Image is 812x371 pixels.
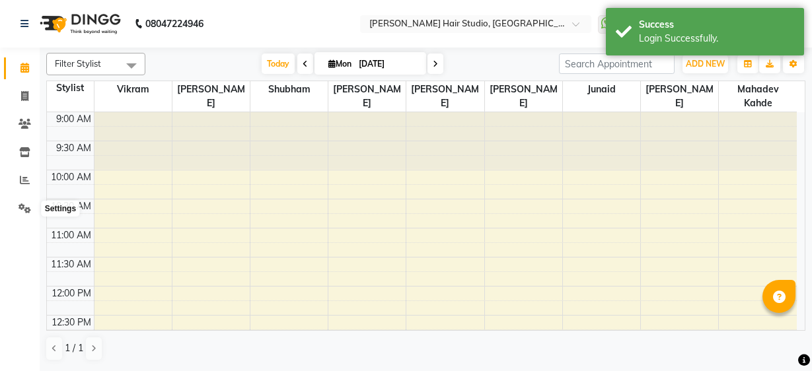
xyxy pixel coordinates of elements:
div: Settings [42,201,79,217]
input: 2025-09-01 [355,54,421,74]
div: 12:00 PM [49,287,94,300]
img: logo [34,5,124,42]
span: Junaid [563,81,640,98]
div: 12:30 PM [49,316,94,329]
div: Success [639,18,794,32]
span: [PERSON_NAME] [172,81,250,112]
span: [PERSON_NAME] [641,81,718,112]
span: Today [262,53,295,74]
iframe: chat widget [757,318,799,358]
div: 10:00 AM [48,170,94,184]
div: 9:00 AM [54,112,94,126]
div: 11:30 AM [48,257,94,271]
span: Mon [325,59,355,69]
span: Vikram [94,81,172,98]
input: Search Appointment [559,53,675,74]
span: Shubham [250,81,328,98]
span: [PERSON_NAME] [406,81,484,112]
span: 1 / 1 [65,341,83,355]
span: Mahadev kahde [719,81,797,112]
span: [PERSON_NAME] [485,81,562,112]
div: Login Successfully. [639,32,794,46]
span: [PERSON_NAME] [328,81,406,112]
span: ADD NEW [686,59,725,69]
button: ADD NEW [683,55,728,73]
div: Stylist [47,81,94,95]
span: Filter Stylist [55,58,101,69]
div: 9:30 AM [54,141,94,155]
div: 11:00 AM [48,228,94,242]
b: 08047224946 [145,5,203,42]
